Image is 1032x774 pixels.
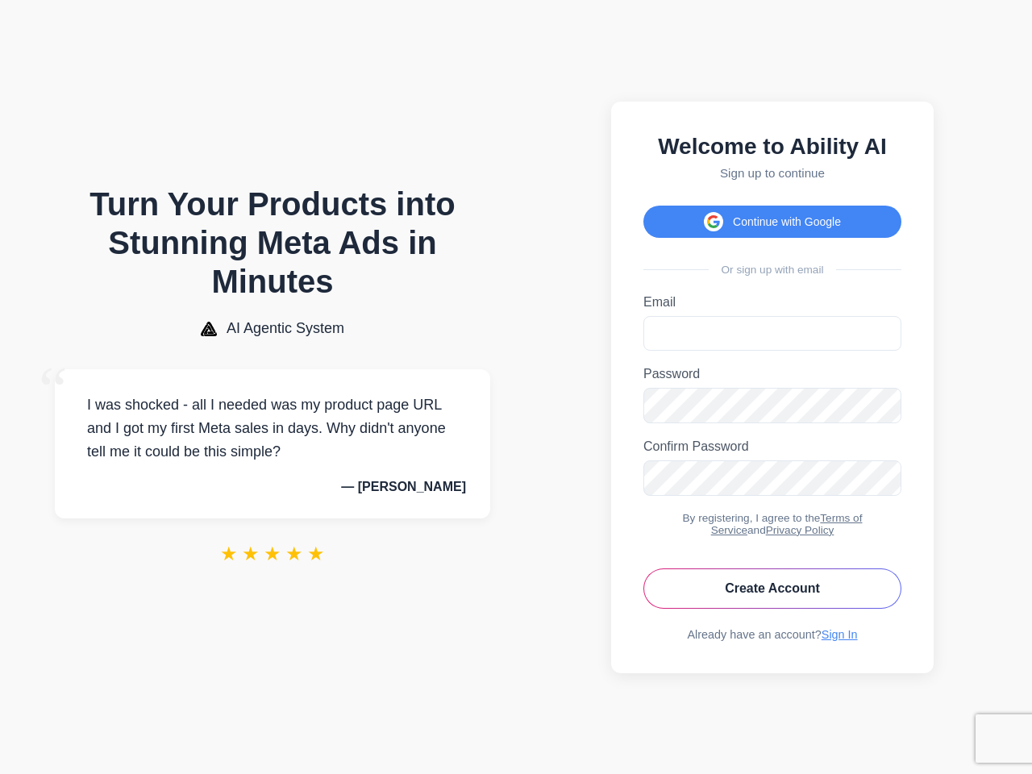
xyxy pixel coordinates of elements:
[643,264,901,276] div: Or sign up with email
[711,512,863,536] a: Terms of Service
[264,543,281,565] span: ★
[220,543,238,565] span: ★
[307,543,325,565] span: ★
[643,367,901,381] label: Password
[643,568,901,609] button: Create Account
[39,353,68,427] span: “
[643,628,901,641] div: Already have an account?
[227,320,344,337] span: AI Agentic System
[55,185,490,301] h1: Turn Your Products into Stunning Meta Ads in Minutes
[643,295,901,310] label: Email
[201,322,217,336] img: AI Agentic System Logo
[242,543,260,565] span: ★
[766,524,834,536] a: Privacy Policy
[79,480,466,494] p: — [PERSON_NAME]
[643,134,901,160] h2: Welcome to Ability AI
[643,206,901,238] button: Continue with Google
[643,439,901,454] label: Confirm Password
[643,512,901,536] div: By registering, I agree to the and
[643,166,901,180] p: Sign up to continue
[822,628,858,641] a: Sign In
[285,543,303,565] span: ★
[79,393,466,463] p: I was shocked - all I needed was my product page URL and I got my first Meta sales in days. Why d...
